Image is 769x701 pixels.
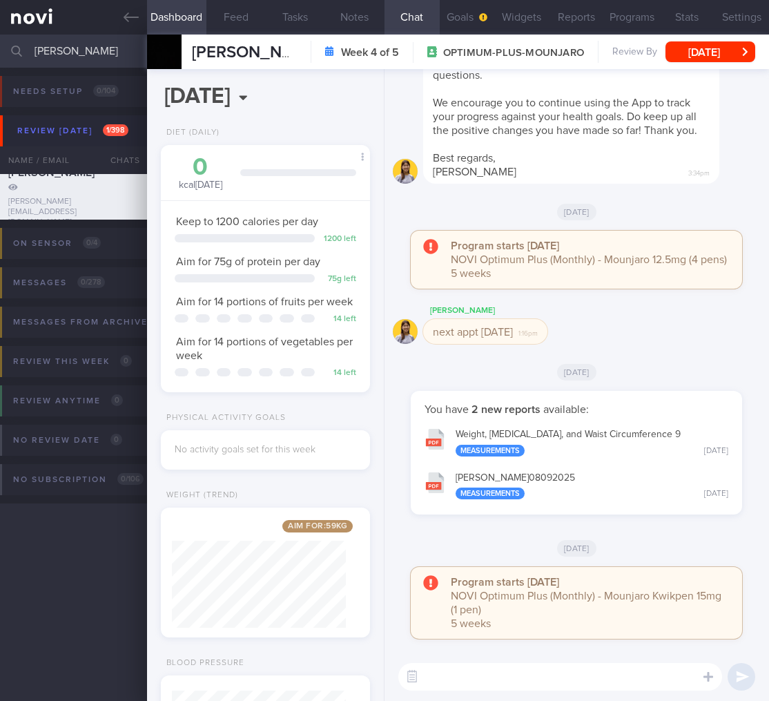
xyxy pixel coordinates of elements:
[93,85,119,97] span: 0 / 104
[10,352,135,371] div: Review this week
[176,296,353,307] span: Aim for 14 portions of fruits per week
[704,489,728,499] div: [DATE]
[433,166,516,177] span: [PERSON_NAME]
[704,446,728,457] div: [DATE]
[443,46,584,60] span: OPTIMUM-PLUS-MOUNJARO
[322,274,356,285] div: 75 g left
[433,327,513,338] span: next appt [DATE]
[612,46,657,59] span: Review By
[161,413,286,423] div: Physical Activity Goals
[10,82,122,101] div: Needs setup
[92,146,147,174] div: Chats
[10,470,147,489] div: No subscription
[161,128,220,138] div: Diet (Daily)
[456,488,525,499] div: Measurements
[557,540,596,557] span: [DATE]
[83,237,101,249] span: 0 / 4
[433,153,496,164] span: Best regards,
[175,444,356,457] div: No activity goals set for this week
[557,204,596,220] span: [DATE]
[77,276,105,288] span: 0 / 278
[322,234,356,244] div: 1200 left
[451,268,491,279] span: 5 weeks
[423,303,589,319] div: [PERSON_NAME]
[418,420,735,463] button: Weight, [MEDICAL_DATA], and Waist Circumference 9 Measurements [DATE]
[14,122,132,140] div: Review [DATE]
[10,313,181,332] div: Messages from Archived
[111,394,123,406] span: 0
[10,431,126,450] div: No review date
[425,403,728,416] p: You have available:
[322,314,356,325] div: 14 left
[176,216,318,227] span: Keep to 1200 calories per day
[176,336,353,361] span: Aim for 14 portions of vegetables per week
[120,355,132,367] span: 0
[192,44,320,61] span: [PERSON_NAME]
[518,325,538,338] span: 1:16pm
[110,434,122,445] span: 0
[322,368,356,378] div: 14 left
[456,472,728,500] div: [PERSON_NAME] 08092025
[103,124,128,136] span: 1 / 398
[161,658,244,669] div: Blood Pressure
[175,155,226,180] div: 0
[341,46,399,59] strong: Week 4 of 5
[10,273,108,292] div: Messages
[456,445,525,457] div: Measurements
[456,429,728,457] div: Weight, [MEDICAL_DATA], and Waist Circumference 9
[10,392,126,410] div: Review anytime
[451,590,721,615] span: NOVI Optimum Plus (Monthly) - Mounjaro Kwikpen 15mg (1 pen)
[451,240,559,251] strong: Program starts [DATE]
[665,41,755,62] button: [DATE]
[469,404,543,415] strong: 2 new reports
[451,577,559,588] strong: Program starts [DATE]
[10,234,104,253] div: On sensor
[451,618,491,629] span: 5 weeks
[451,254,727,265] span: NOVI Optimum Plus (Monthly) - Mounjaro 12.5mg (4 pens)
[161,490,238,501] div: Weight (Trend)
[8,197,139,228] div: [PERSON_NAME][EMAIL_ADDRESS][DOMAIN_NAME]
[282,520,353,532] span: Aim for: 59 kg
[117,473,144,485] span: 0 / 106
[176,256,320,267] span: Aim for 75g of protein per day
[175,155,226,192] div: kcal [DATE]
[418,463,735,507] button: [PERSON_NAME]08092025 Measurements [DATE]
[433,97,697,136] span: We encourage you to continue using the App to track your progress against your health goals. Do k...
[557,364,596,381] span: [DATE]
[688,165,710,178] span: 3:34pm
